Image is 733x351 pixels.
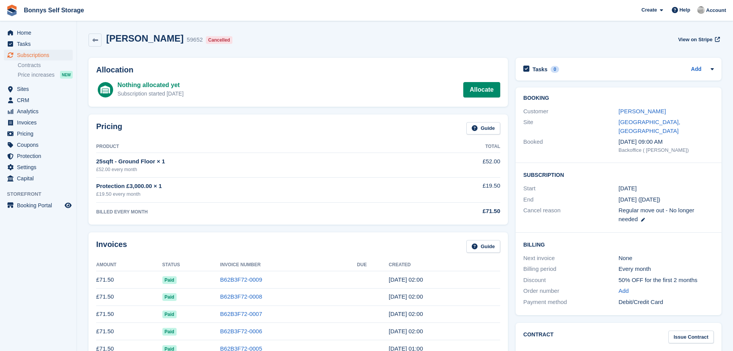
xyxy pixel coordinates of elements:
img: James Bonny [697,6,705,14]
h2: Booking [523,95,714,101]
a: Allocate [463,82,500,97]
a: Guide [466,240,500,253]
div: Backoffice ( [PERSON_NAME]) [619,146,714,154]
div: [DATE] 09:00 AM [619,138,714,146]
span: Account [706,7,726,14]
h2: Invoices [96,240,127,253]
h2: Contract [523,331,554,343]
div: 0 [551,66,559,73]
div: 50% OFF for the first 2 months [619,276,714,285]
a: Price increases NEW [18,71,73,79]
td: £71.50 [96,306,162,323]
a: B62B3F72-0009 [220,276,262,283]
h2: Pricing [96,122,122,135]
th: Due [357,259,389,271]
div: Subscription started [DATE] [117,90,184,98]
a: B62B3F72-0008 [220,293,262,300]
th: Created [389,259,500,271]
a: menu [4,50,73,60]
th: Total [418,141,501,153]
a: menu [4,162,73,173]
span: CRM [17,95,63,106]
span: Settings [17,162,63,173]
a: [PERSON_NAME] [619,108,666,114]
span: Capital [17,173,63,184]
a: Issue Contract [668,331,714,343]
div: 59652 [187,35,203,44]
div: None [619,254,714,263]
span: Price increases [18,71,55,79]
th: Amount [96,259,162,271]
div: Every month [619,265,714,274]
td: £19.50 [418,177,501,202]
div: Next invoice [523,254,618,263]
a: B62B3F72-0006 [220,328,262,334]
div: Cancelled [206,36,232,44]
div: £19.50 every month [96,190,418,198]
span: Analytics [17,106,63,117]
div: £71.50 [418,207,501,216]
a: menu [4,151,73,161]
a: [GEOGRAPHIC_DATA], [GEOGRAPHIC_DATA] [619,119,680,134]
a: B62B3F72-0007 [220,311,262,317]
a: menu [4,95,73,106]
td: £71.50 [96,288,162,306]
a: Contracts [18,62,73,69]
div: Debit/Credit Card [619,298,714,307]
a: menu [4,84,73,94]
span: Coupons [17,139,63,150]
a: menu [4,117,73,128]
time: 2025-04-21 01:00:58 UTC [389,328,423,334]
div: End [523,195,618,204]
div: Order number [523,287,618,296]
span: Create [641,6,657,14]
div: Nothing allocated yet [117,81,184,90]
h2: Allocation [96,65,500,74]
span: [DATE] ([DATE]) [619,196,661,203]
div: Protection £3,000.00 × 1 [96,182,418,191]
th: Product [96,141,418,153]
img: stora-icon-8386f47178a22dfd0bd8f6a31ec36ba5ce8667c1dd55bd0f319d3a0aa187defe.svg [6,5,18,16]
a: menu [4,200,73,211]
a: menu [4,128,73,139]
a: menu [4,139,73,150]
a: menu [4,39,73,49]
span: Tasks [17,39,63,49]
div: Payment method [523,298,618,307]
div: NEW [60,71,73,79]
a: Add [691,65,701,74]
time: 2025-06-21 01:00:44 UTC [389,293,423,300]
time: 2025-07-21 01:00:33 UTC [389,276,423,283]
div: Customer [523,107,618,116]
h2: Subscription [523,171,714,178]
span: Subscriptions [17,50,63,60]
time: 2025-05-21 01:00:39 UTC [389,311,423,317]
span: Storefront [7,190,77,198]
th: Status [162,259,220,271]
td: £71.50 [96,271,162,289]
a: Bonnys Self Storage [21,4,87,17]
a: menu [4,106,73,117]
span: Regular move out - No longer needed [619,207,695,222]
a: View on Stripe [675,33,721,46]
h2: Billing [523,240,714,248]
div: Start [523,184,618,193]
a: Add [619,287,629,296]
div: Site [523,118,618,135]
span: Help [680,6,690,14]
time: 2024-11-21 01:00:00 UTC [619,184,637,193]
div: 25sqft - Ground Floor × 1 [96,157,418,166]
span: Home [17,27,63,38]
span: Paid [162,293,177,301]
span: Paid [162,311,177,318]
span: Booking Portal [17,200,63,211]
span: Sites [17,84,63,94]
td: £71.50 [96,323,162,340]
a: menu [4,173,73,184]
div: £52.00 every month [96,166,418,173]
div: Discount [523,276,618,285]
div: BILLED EVERY MONTH [96,208,418,215]
span: Protection [17,151,63,161]
a: Guide [466,122,500,135]
span: Paid [162,328,177,336]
